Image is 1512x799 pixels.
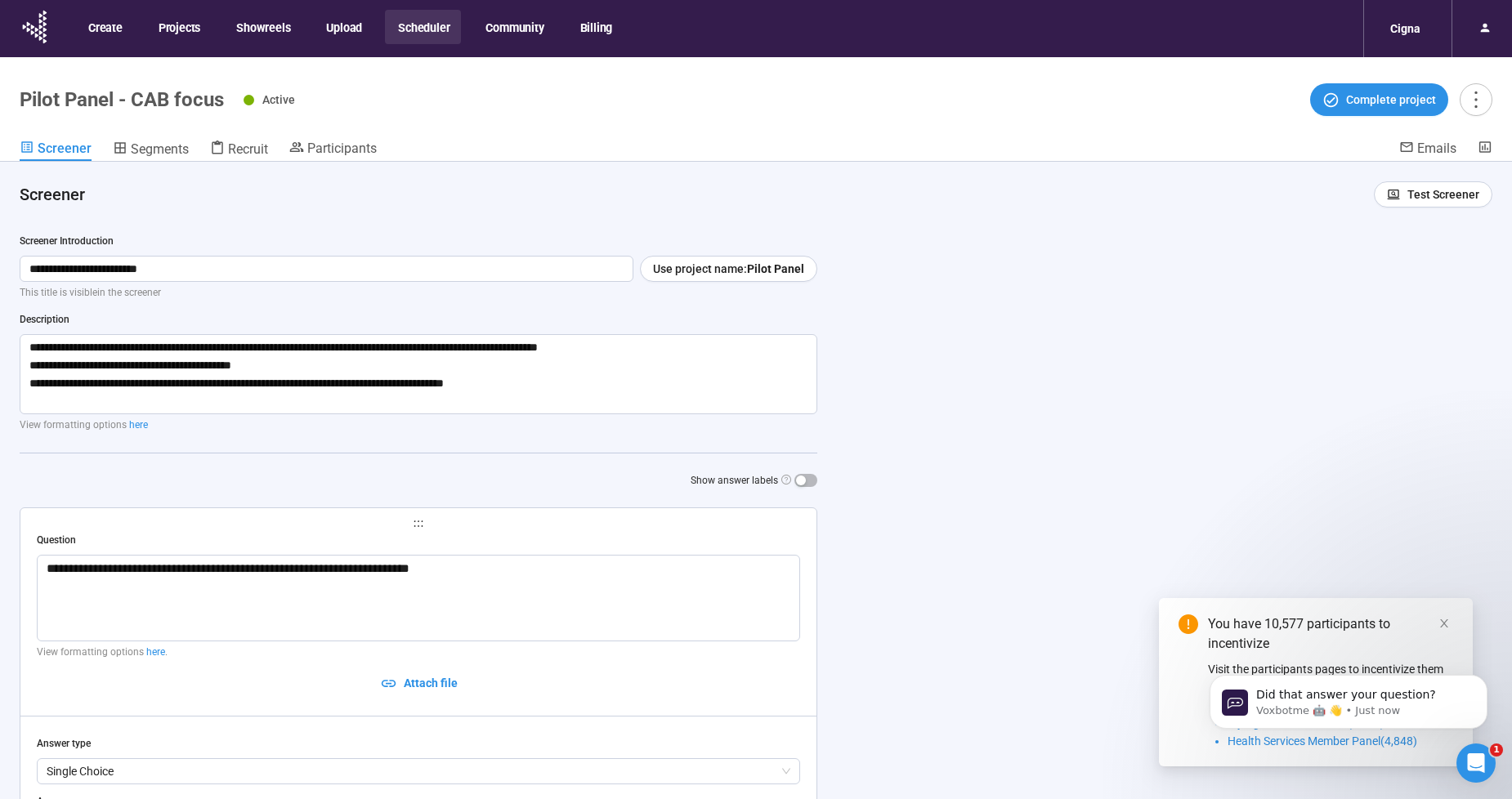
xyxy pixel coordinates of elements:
[210,140,268,161] a: Recruit
[1380,13,1430,44] div: Cigna
[113,140,189,161] a: Segments
[20,140,92,161] a: Screener
[131,141,189,157] span: Segments
[1407,185,1479,203] span: Test Screener
[223,10,302,44] button: Showreels
[1374,181,1492,208] button: Test Screener
[129,419,148,431] a: here
[691,473,817,489] label: Show answer labels
[1399,140,1456,159] a: Emails
[404,674,458,692] span: Attach file
[262,93,295,106] span: Active
[1456,743,1496,783] iframe: Intercom live chat
[228,141,268,157] span: Recruit
[20,285,817,301] p: This title is visible in the screener
[20,183,1361,206] h4: Screener
[20,312,817,328] div: Description
[1417,141,1456,156] span: Emails
[307,141,377,156] span: Participants
[20,234,817,249] div: Screener Introduction
[37,645,800,660] p: View formatting options .
[1179,614,1198,634] span: exclamation-circle
[145,10,212,44] button: Projects
[472,10,555,44] button: Community
[289,140,377,159] a: Participants
[794,474,817,487] button: Show answer labels
[47,759,790,783] span: Single Choice
[37,518,800,529] span: holder
[75,10,134,44] button: Create
[781,475,791,484] span: question-circle
[1490,743,1503,757] span: 1
[653,260,747,278] span: Use project name:
[37,533,800,548] div: Question
[38,141,92,156] span: Screener
[20,417,817,433] p: View formatting options
[1346,91,1436,109] span: Complete project
[1438,618,1450,629] span: close
[1208,614,1453,654] div: You have 10,577 participants to incentivize
[146,646,165,658] a: here
[37,736,800,752] div: Answer type
[1310,83,1448,116] button: Complete project
[1465,88,1487,110] span: more
[20,88,224,111] h1: Pilot Panel - CAB focus
[37,670,800,696] button: Attach file
[640,256,817,282] button: Use project name:Pilot Panel
[1185,641,1512,755] iframe: Intercom notifications message
[1460,83,1492,116] button: more
[747,262,804,275] b: Pilot Panel
[567,10,624,44] button: Billing
[313,10,374,44] button: Upload
[385,10,461,44] button: Scheduler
